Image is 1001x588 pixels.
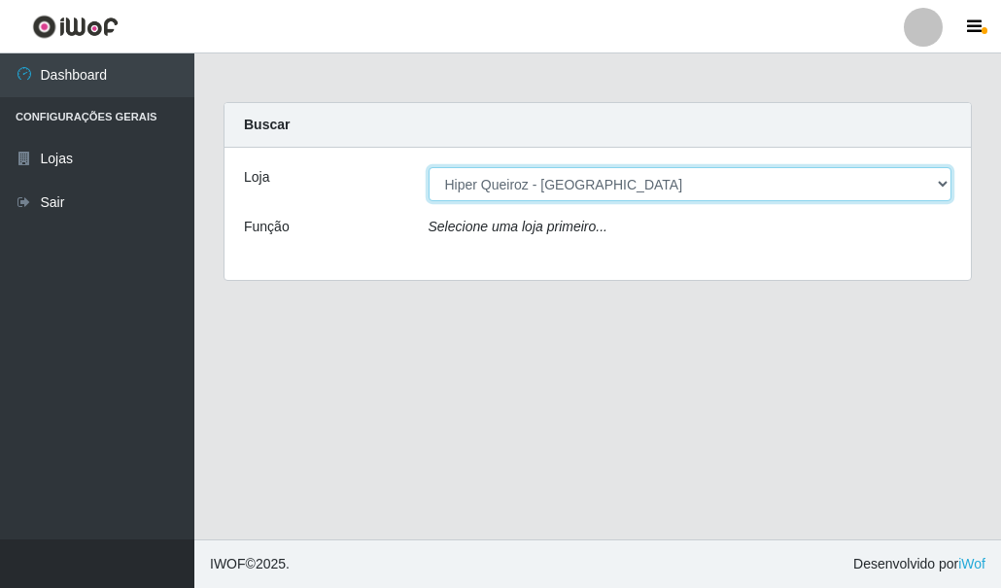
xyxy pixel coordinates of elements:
span: Desenvolvido por [853,554,985,574]
label: Loja [244,167,269,188]
label: Função [244,217,290,237]
img: CoreUI Logo [32,15,119,39]
i: Selecione uma loja primeiro... [429,219,607,234]
span: IWOF [210,556,246,571]
a: iWof [958,556,985,571]
span: © 2025 . [210,554,290,574]
strong: Buscar [244,117,290,132]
